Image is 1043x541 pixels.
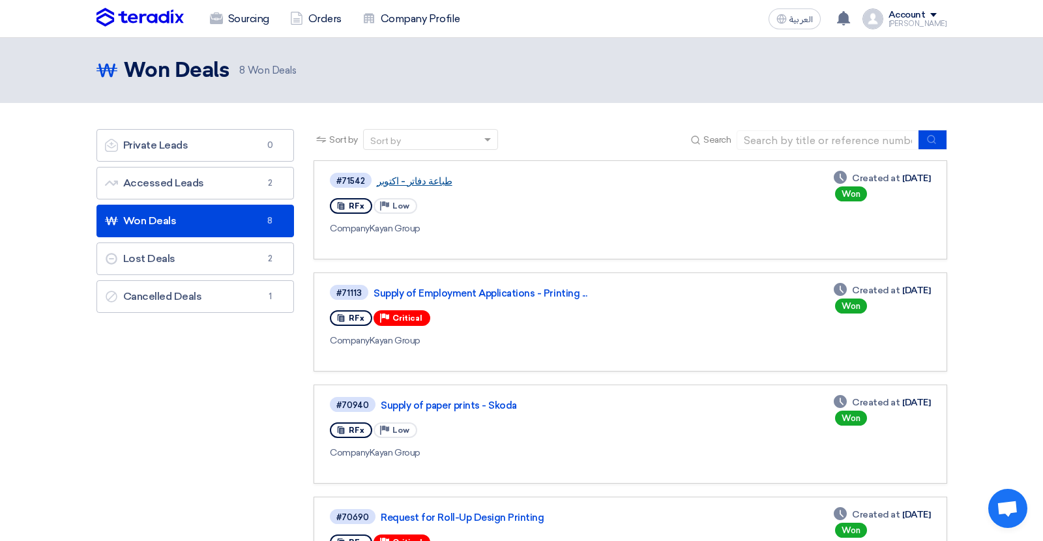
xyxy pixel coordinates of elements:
[262,290,278,303] span: 1
[377,175,703,187] a: طباعة دفاتر - اكتوبر
[381,400,707,411] a: Supply of paper prints - Skoda
[96,205,295,237] a: Won Deals8
[199,5,280,33] a: Sourcing
[330,335,370,346] span: Company
[835,411,867,426] div: Won
[834,508,930,521] div: [DATE]
[330,447,370,458] span: Company
[329,133,358,147] span: Sort by
[239,65,245,76] span: 8
[889,20,947,27] div: [PERSON_NAME]
[834,396,930,409] div: [DATE]
[336,177,365,185] div: #71542
[124,58,229,84] h2: Won Deals
[852,171,900,185] span: Created at
[392,426,409,435] span: Low
[835,186,867,201] div: Won
[330,446,709,460] div: Kayan Group
[262,214,278,227] span: 8
[381,512,707,523] a: Request for Roll-Up Design Printing
[336,401,369,409] div: #70940
[834,171,930,185] div: [DATE]
[392,201,409,211] span: Low
[852,508,900,521] span: Created at
[737,130,919,150] input: Search by title or reference number
[330,222,705,235] div: Kayan Group
[330,334,702,347] div: Kayan Group
[835,523,867,538] div: Won
[262,252,278,265] span: 2
[852,396,900,409] span: Created at
[789,15,813,24] span: العربية
[835,299,867,314] div: Won
[262,139,278,152] span: 0
[262,177,278,190] span: 2
[349,201,364,211] span: RFx
[834,284,930,297] div: [DATE]
[392,314,422,323] span: Critical
[352,5,471,33] a: Company Profile
[889,10,926,21] div: Account
[239,63,296,78] span: Won Deals
[374,287,699,299] a: Supply of Employment Applications - Printing ...
[370,134,401,148] div: Sort by
[96,8,184,27] img: Teradix logo
[96,280,295,313] a: Cancelled Deals1
[703,133,731,147] span: Search
[336,513,369,521] div: #70690
[330,223,370,234] span: Company
[769,8,821,29] button: العربية
[862,8,883,29] img: profile_test.png
[336,289,362,297] div: #71113
[280,5,352,33] a: Orders
[349,314,364,323] span: RFx
[349,426,364,435] span: RFx
[852,284,900,297] span: Created at
[96,167,295,199] a: Accessed Leads2
[96,242,295,275] a: Lost Deals2
[988,489,1027,528] div: Open chat
[96,129,295,162] a: Private Leads0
